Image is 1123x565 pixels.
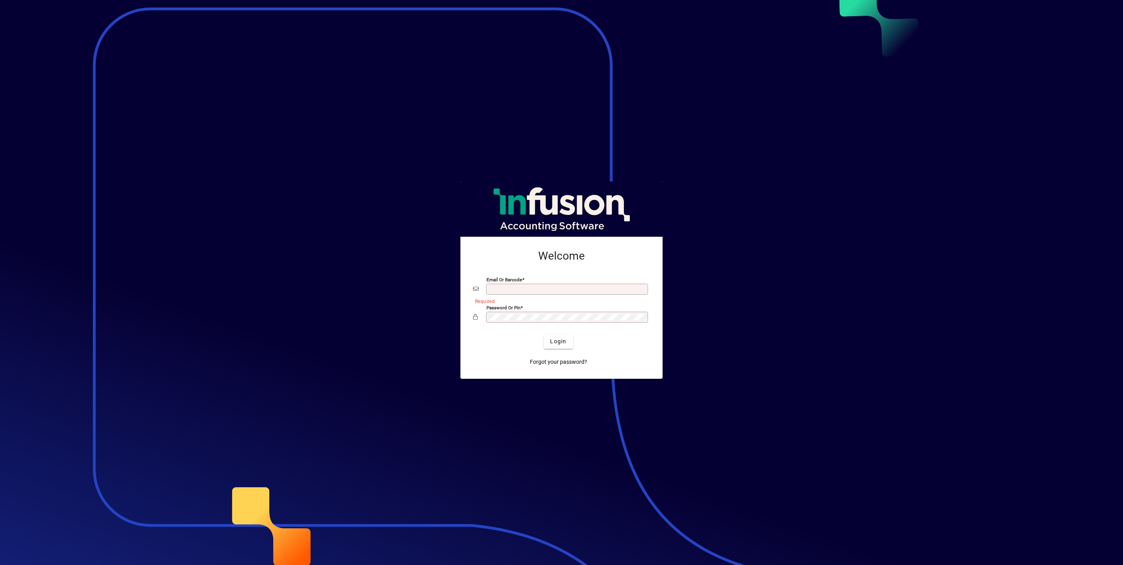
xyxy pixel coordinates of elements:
[527,355,590,369] a: Forgot your password?
[550,337,566,346] span: Login
[486,277,522,282] mat-label: Email or Barcode
[544,335,573,349] button: Login
[475,297,644,305] mat-error: Required
[486,305,520,310] mat-label: Password or Pin
[530,358,587,366] span: Forgot your password?
[473,249,650,263] h2: Welcome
